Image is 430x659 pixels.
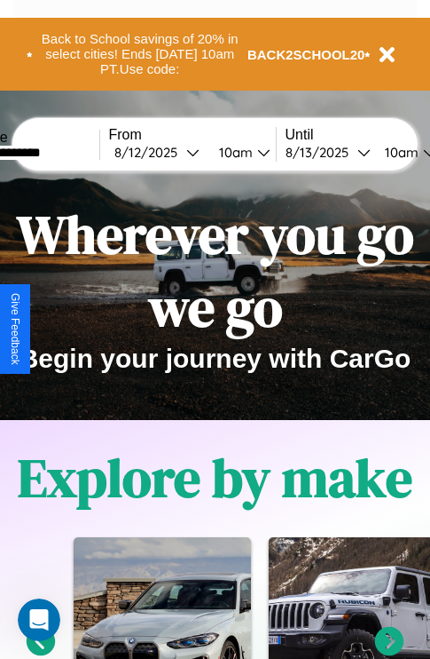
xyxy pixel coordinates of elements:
[109,127,276,143] label: From
[205,143,276,162] button: 10am
[114,144,186,161] div: 8 / 12 / 2025
[18,441,412,514] h1: Explore by make
[247,47,365,62] b: BACK2SCHOOL20
[285,144,357,161] div: 8 / 13 / 2025
[376,144,423,161] div: 10am
[210,144,257,161] div: 10am
[9,293,21,365] div: Give Feedback
[109,143,205,162] button: 8/12/2025
[33,27,247,82] button: Back to School savings of 20% in select cities! Ends [DATE] 10am PT.Use code:
[18,599,60,641] iframe: Intercom live chat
